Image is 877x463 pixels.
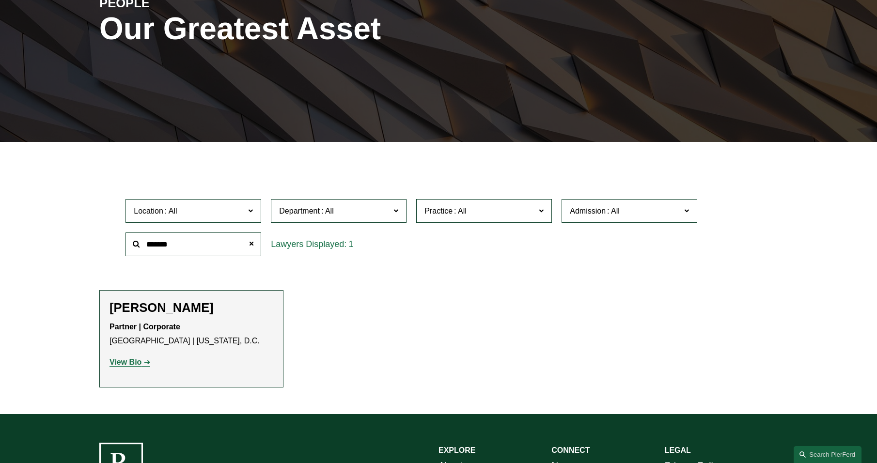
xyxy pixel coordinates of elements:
[110,320,273,348] p: [GEOGRAPHIC_DATA] | [US_STATE], D.C.
[110,300,273,315] h2: [PERSON_NAME]
[665,446,691,454] strong: LEGAL
[794,446,861,463] a: Search this site
[348,239,353,249] span: 1
[438,446,475,454] strong: EXPLORE
[99,11,551,46] h1: Our Greatest Asset
[110,323,180,331] strong: Partner | Corporate
[279,207,320,215] span: Department
[110,358,141,366] strong: View Bio
[551,446,590,454] strong: CONNECT
[134,207,163,215] span: Location
[110,358,150,366] a: View Bio
[424,207,453,215] span: Practice
[570,207,606,215] span: Admission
